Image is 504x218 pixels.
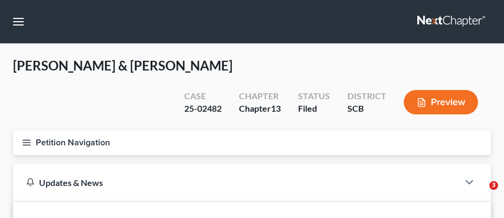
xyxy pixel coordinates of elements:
[13,130,491,155] button: Petition Navigation
[13,57,232,73] span: [PERSON_NAME] & [PERSON_NAME]
[404,90,478,114] button: Preview
[347,102,386,115] div: SCB
[26,177,445,188] div: Updates & News
[271,103,281,113] span: 13
[347,90,386,102] div: District
[239,102,281,115] div: Chapter
[298,90,330,102] div: Status
[184,102,222,115] div: 25-02482
[489,181,498,190] span: 3
[184,90,222,102] div: Case
[239,90,281,102] div: Chapter
[298,102,330,115] div: Filed
[467,181,493,207] iframe: Intercom live chat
